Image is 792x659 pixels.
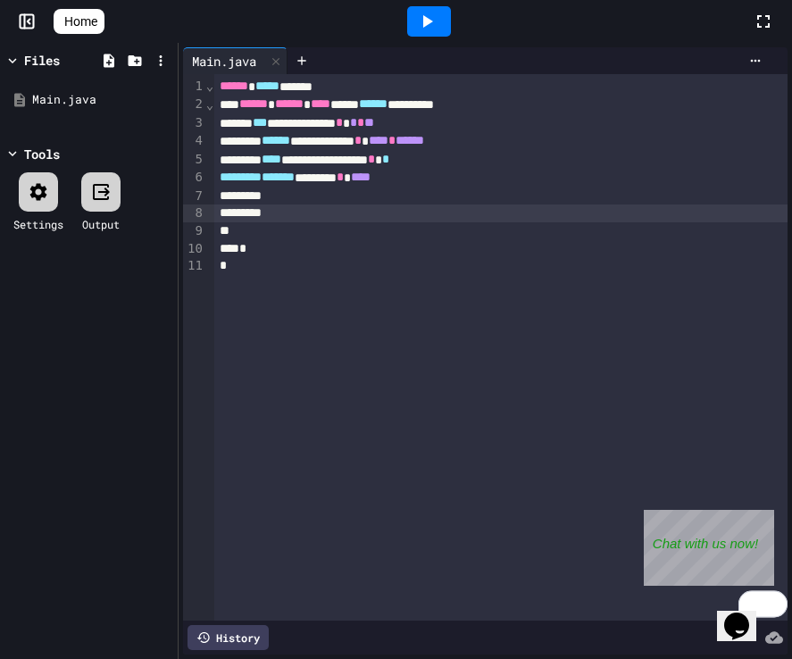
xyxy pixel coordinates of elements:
[188,625,269,650] div: History
[32,91,171,109] div: Main.java
[183,169,205,187] div: 6
[183,257,205,275] div: 11
[183,204,205,222] div: 8
[205,79,214,93] span: Fold line
[24,51,60,70] div: Files
[183,52,265,71] div: Main.java
[205,97,214,112] span: Fold line
[183,47,288,74] div: Main.java
[82,216,120,232] div: Output
[183,151,205,169] div: 5
[214,74,788,621] div: To enrich screen reader interactions, please activate Accessibility in Grammarly extension settings
[183,114,205,132] div: 3
[183,222,205,240] div: 9
[183,188,205,205] div: 7
[717,588,774,641] iframe: chat widget
[644,510,774,586] iframe: chat widget
[64,13,97,30] span: Home
[24,145,60,163] div: Tools
[54,9,104,34] a: Home
[183,96,205,113] div: 2
[183,240,205,258] div: 10
[183,78,205,96] div: 1
[13,216,63,232] div: Settings
[183,132,205,150] div: 4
